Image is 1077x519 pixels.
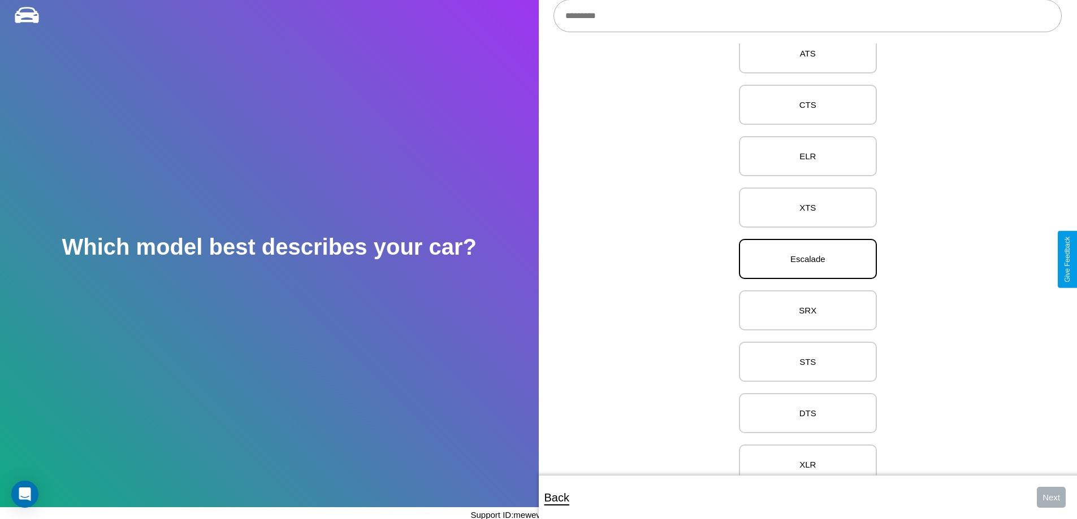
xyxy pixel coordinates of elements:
p: XTS [751,200,864,215]
button: Next [1037,487,1066,508]
p: Back [544,487,569,508]
div: Give Feedback [1063,237,1071,282]
h2: Which model best describes your car? [62,234,477,260]
p: STS [751,354,864,369]
p: CTS [751,97,864,112]
p: ELR [751,149,864,164]
p: ATS [751,46,864,61]
p: Escalade [751,251,864,267]
p: XLR [751,457,864,472]
p: SRX [751,303,864,318]
p: DTS [751,405,864,421]
div: Open Intercom Messenger [11,481,38,508]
